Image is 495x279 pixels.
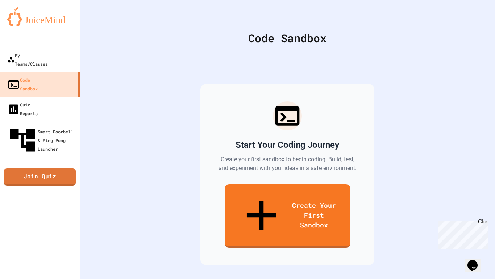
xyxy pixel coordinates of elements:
p: Create your first sandbox to begin coding. Build, test, and experiment with your ideas in a safe ... [218,155,357,173]
iframe: chat widget [465,250,488,272]
div: Smart Doorbell & Ping Pong Launcher [7,125,77,155]
img: logo-orange.svg [7,7,72,26]
iframe: chat widget [435,218,488,249]
div: My Teams/Classes [7,51,48,68]
a: Create Your First Sandbox [225,184,350,248]
h2: Start Your Coding Journey [236,139,339,151]
div: Code Sandbox [98,30,477,46]
div: Quiz Reports [7,100,38,118]
div: Code Sandbox [7,76,38,93]
div: Chat with us now!Close [3,3,50,46]
a: Join Quiz [4,168,76,186]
